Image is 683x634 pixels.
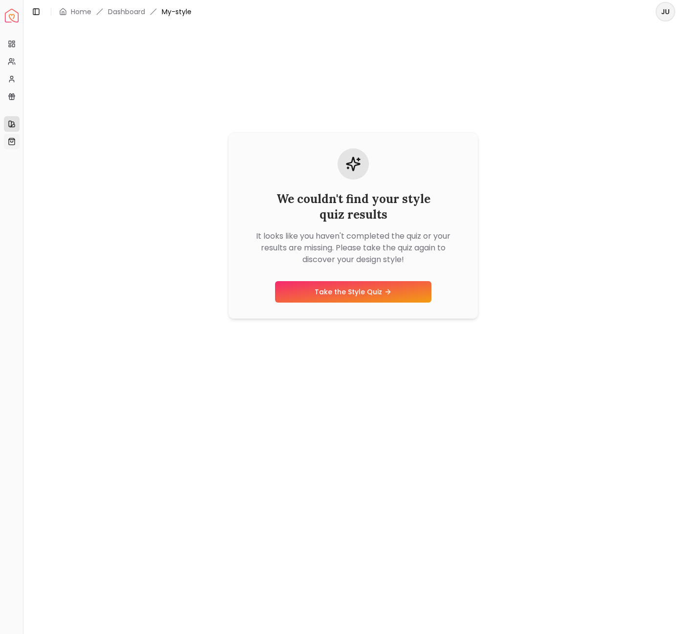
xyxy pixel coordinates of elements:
[656,2,675,21] button: JU
[275,281,431,303] a: Take the Style Quiz
[162,7,192,17] span: My-style
[5,9,19,22] img: Spacejoy Logo
[5,9,19,22] a: Spacejoy
[244,191,462,223] h2: We couldn't find your style quiz results
[657,3,674,20] span: JU
[244,230,462,266] p: It looks like you haven't completed the quiz or your results are missing. Please take the quiz ag...
[59,7,192,17] nav: breadcrumb
[108,7,145,17] a: Dashboard
[71,7,91,17] a: Home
